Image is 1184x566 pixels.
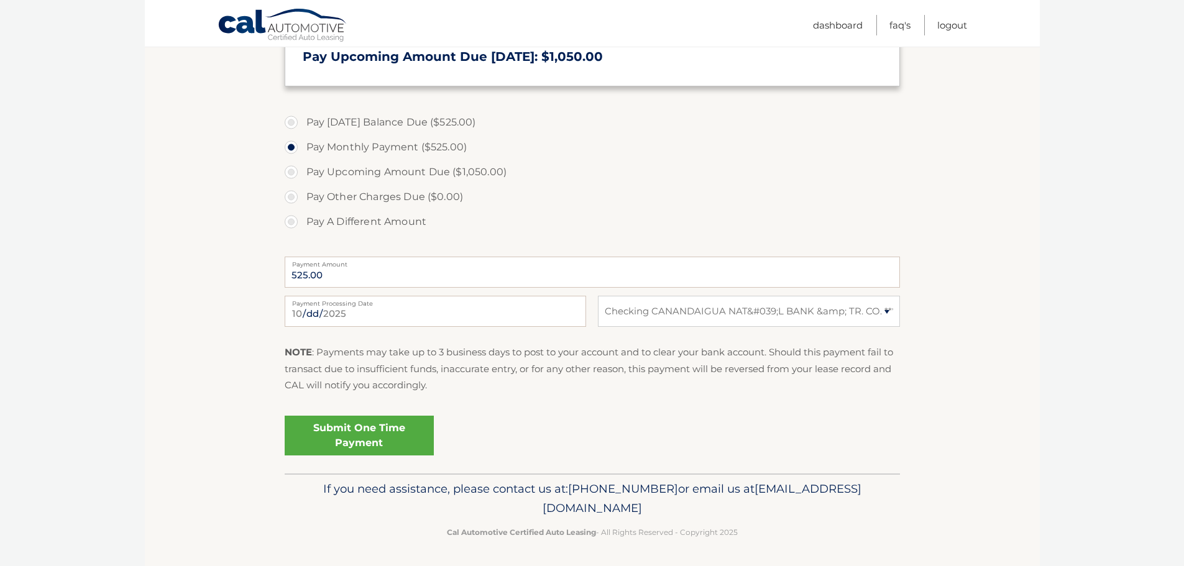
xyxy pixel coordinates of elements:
[285,416,434,455] a: Submit One Time Payment
[285,346,312,358] strong: NOTE
[293,479,892,519] p: If you need assistance, please contact us at: or email us at
[285,185,900,209] label: Pay Other Charges Due ($0.00)
[285,209,900,234] label: Pay A Different Amount
[218,8,348,44] a: Cal Automotive
[293,526,892,539] p: - All Rights Reserved - Copyright 2025
[937,15,967,35] a: Logout
[813,15,863,35] a: Dashboard
[285,110,900,135] label: Pay [DATE] Balance Due ($525.00)
[568,482,678,496] span: [PHONE_NUMBER]
[447,527,596,537] strong: Cal Automotive Certified Auto Leasing
[303,49,882,65] h3: Pay Upcoming Amount Due [DATE]: $1,050.00
[285,257,900,288] input: Payment Amount
[285,296,586,327] input: Payment Date
[285,296,586,306] label: Payment Processing Date
[285,160,900,185] label: Pay Upcoming Amount Due ($1,050.00)
[889,15,911,35] a: FAQ's
[285,135,900,160] label: Pay Monthly Payment ($525.00)
[285,257,900,267] label: Payment Amount
[285,344,900,393] p: : Payments may take up to 3 business days to post to your account and to clear your bank account....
